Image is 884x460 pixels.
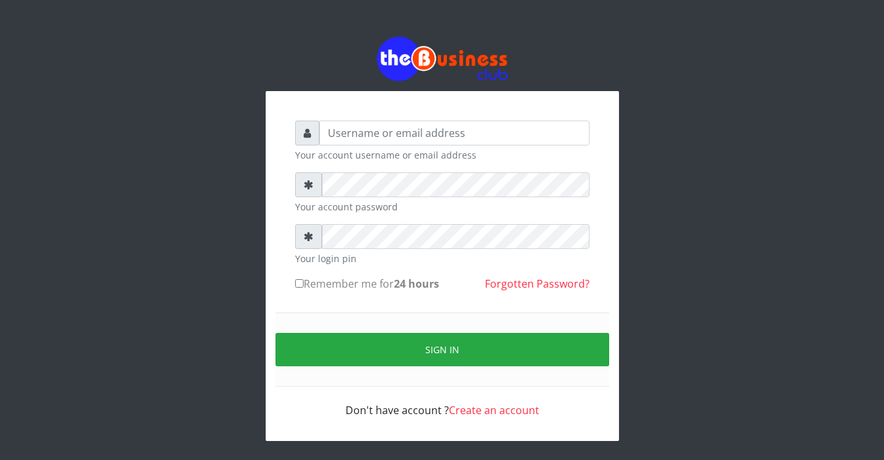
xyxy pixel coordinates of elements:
[295,387,590,418] div: Don't have account ?
[295,276,439,292] label: Remember me for
[319,121,590,145] input: Username or email address
[275,333,609,366] button: Sign in
[295,252,590,265] small: Your login pin
[295,148,590,162] small: Your account username or email address
[485,277,590,291] a: Forgotten Password?
[394,277,439,291] b: 24 hours
[295,279,304,288] input: Remember me for24 hours
[295,200,590,214] small: Your account password
[449,403,539,417] a: Create an account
